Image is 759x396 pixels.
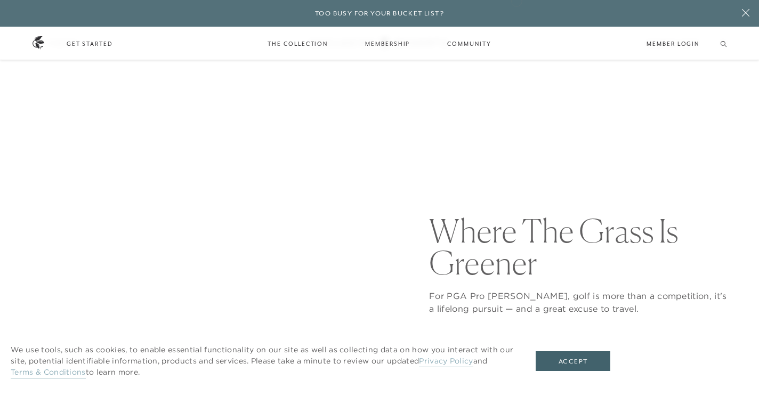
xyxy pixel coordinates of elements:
a: The Collection [257,28,338,59]
a: Get Started [67,39,113,49]
a: Member Login [647,39,699,49]
h1: Where The Grass Is Greener [429,215,727,279]
a: Privacy Policy [419,356,473,367]
a: Terms & Conditions [11,367,86,378]
a: Community [437,28,502,59]
button: Accept [536,351,610,371]
p: For PGA Pro [PERSON_NAME], golf is more than a competition, it's a lifelong pursuit — and a great... [429,289,727,315]
h6: Too busy for your bucket list? [315,9,444,19]
p: We use tools, such as cookies, to enable essential functionality on our site as well as collectin... [11,344,514,378]
a: Membership [354,28,421,59]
